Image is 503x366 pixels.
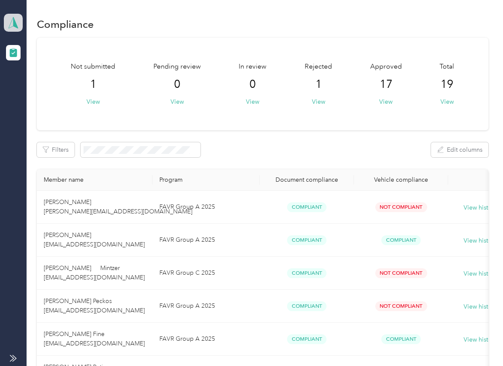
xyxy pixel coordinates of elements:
[87,97,100,106] button: View
[440,97,454,106] button: View
[153,169,260,191] th: Program
[381,235,421,245] span: Compliant
[246,97,259,106] button: View
[44,264,145,281] span: [PERSON_NAME] Mintzer [EMAIL_ADDRESS][DOMAIN_NAME]
[381,334,421,344] span: Compliant
[464,203,497,213] button: View history
[174,78,180,91] span: 0
[287,202,326,212] span: Compliant
[153,191,260,224] td: FAVR Group A 2025
[44,231,145,248] span: [PERSON_NAME] [EMAIL_ADDRESS][DOMAIN_NAME]
[44,198,192,215] span: [PERSON_NAME] [PERSON_NAME][EMAIL_ADDRESS][DOMAIN_NAME]
[312,97,325,106] button: View
[361,176,441,183] div: Vehicle compliance
[464,236,497,246] button: View history
[370,62,402,72] span: Approved
[379,97,392,106] button: View
[153,62,201,72] span: Pending review
[90,78,96,91] span: 1
[464,269,497,279] button: View history
[287,301,326,311] span: Compliant
[431,142,488,157] button: Edit columns
[239,62,266,72] span: In review
[305,62,332,72] span: Rejected
[440,62,454,72] span: Total
[464,302,497,312] button: View history
[249,78,256,91] span: 0
[287,268,326,278] span: Compliant
[375,301,427,311] span: Not Compliant
[440,78,453,91] span: 19
[37,169,153,191] th: Member name
[375,202,427,212] span: Not Compliant
[71,62,115,72] span: Not submitted
[380,78,392,91] span: 17
[37,142,75,157] button: Filters
[37,20,94,29] h1: Compliance
[153,290,260,323] td: FAVR Group A 2025
[153,323,260,356] td: FAVR Group A 2025
[171,97,184,106] button: View
[287,334,326,344] span: Compliant
[153,224,260,257] td: FAVR Group A 2025
[455,318,503,366] iframe: Everlance-gr Chat Button Frame
[287,235,326,245] span: Compliant
[44,297,145,314] span: [PERSON_NAME] Peckos [EMAIL_ADDRESS][DOMAIN_NAME]
[315,78,322,91] span: 1
[44,330,145,347] span: [PERSON_NAME] Fine [EMAIL_ADDRESS][DOMAIN_NAME]
[266,176,347,183] div: Document compliance
[153,257,260,290] td: FAVR Group C 2025
[375,268,427,278] span: Not Compliant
